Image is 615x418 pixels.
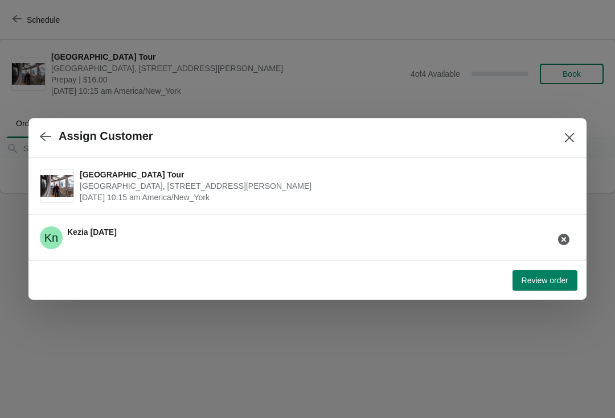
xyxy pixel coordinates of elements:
[559,127,580,148] button: Close
[80,180,569,192] span: [GEOGRAPHIC_DATA], [STREET_ADDRESS][PERSON_NAME]
[80,169,569,180] span: [GEOGRAPHIC_DATA] Tour
[59,130,153,143] h2: Assign Customer
[40,175,73,197] img: City Hall Tower Tour | City Hall Visitor Center, 1400 John F Kennedy Boulevard Suite 121, Philade...
[522,276,568,285] span: Review order
[512,270,577,291] button: Review order
[80,192,569,203] span: [DATE] 10:15 am America/New_York
[67,227,117,237] span: Kezia [DATE]
[40,226,63,249] span: Kezia
[44,231,58,244] text: Kn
